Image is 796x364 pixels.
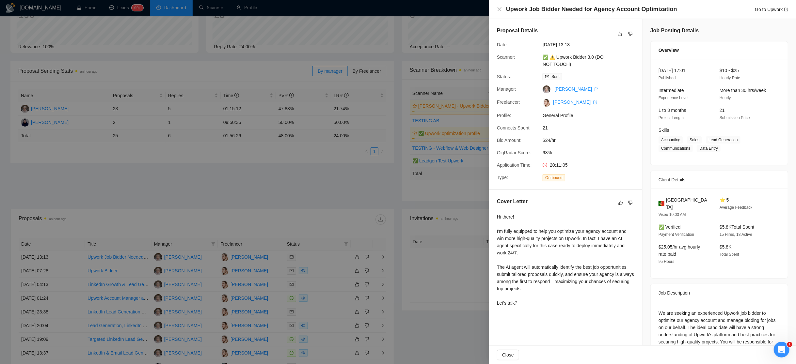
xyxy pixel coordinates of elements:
div: Hi there! I'm fully equipped to help you optimize your agency account and win more high-quality p... [497,213,634,307]
span: 21 [543,124,641,131]
span: Outbound [543,174,565,181]
span: clock-circle [543,163,547,167]
span: Bid Amount: [497,138,522,143]
span: ⭐ 5 [720,197,729,203]
div: Client Details [659,171,780,189]
button: Close [497,7,502,12]
h5: Proposal Details [497,27,538,35]
div: Job Description [659,284,780,302]
span: ✅ Verified [659,224,681,230]
span: Close [502,351,514,358]
span: Sales [687,136,702,144]
span: 20:11:05 [550,162,568,168]
span: Overview [659,47,679,54]
span: Payment Verification [659,232,694,237]
span: Submission Price [720,115,750,120]
span: dislike [628,200,633,205]
span: Status: [497,74,511,79]
span: $10 - $25 [720,68,739,73]
span: Type: [497,175,508,180]
span: Application Time: [497,162,532,168]
span: like [618,200,623,205]
span: 93% [543,149,641,156]
span: close [497,7,502,12]
span: Intermediate [659,88,684,93]
span: 1 [787,342,792,347]
a: [PERSON_NAME] export [554,86,598,92]
span: export [593,100,597,104]
a: Go to Upworkexport [755,7,788,12]
span: like [618,31,622,37]
span: Hourly [720,96,731,100]
button: dislike [627,199,634,207]
a: ✅ ⚠️ Upwork Bidder 3.0 (DO NOT TOUCH) [543,54,604,67]
span: dislike [628,31,633,37]
span: GigRadar Score: [497,150,531,155]
span: Date: [497,42,508,47]
iframe: Intercom live chat [774,342,789,357]
span: $25.05/hr avg hourly rate paid [659,244,700,257]
span: [DATE] 13:13 [543,41,641,48]
h4: Upwork Job Bidder Needed for Agency Account Optimization [506,5,677,13]
a: [PERSON_NAME] export [553,99,597,105]
span: $5.8K Total Spent [720,224,755,230]
span: 21 [720,108,725,113]
span: mail [545,75,549,79]
span: Data Entry [697,145,721,152]
span: Experience Level [659,96,689,100]
span: Connects Spent: [497,125,531,130]
span: 15 Hires, 18 Active [720,232,752,237]
span: $24/hr [543,137,641,144]
h5: Cover Letter [497,198,528,205]
span: Project Length [659,115,684,120]
span: export [595,87,598,91]
span: Average Feedback [720,205,753,210]
img: 🇵🇹 [659,200,664,207]
span: General Profile [543,112,641,119]
span: Published [659,76,676,80]
button: Close [497,350,519,360]
span: Communications [659,145,693,152]
span: [DATE] 17:01 [659,68,686,73]
span: 95 Hours [659,259,675,264]
span: Total Spent [720,252,739,257]
span: Profile: [497,113,511,118]
button: dislike [627,30,634,38]
span: Viseu 10:03 AM [659,212,686,217]
span: Lead Generation [706,136,740,144]
span: Accounting [659,136,683,144]
span: Freelancer: [497,99,520,105]
span: $5.8K [720,244,732,250]
span: Manager: [497,86,516,92]
img: c1GKvVWWY7STpFodN0aerpZYuYVtRYJmoqgrIt6Zj7qvRctMulN0PVIxWW7M5w1Mx9 [543,99,550,107]
button: like [617,199,625,207]
span: Skills [659,128,669,133]
button: like [616,30,624,38]
span: export [784,8,788,11]
span: Sent [551,74,560,79]
h5: Job Posting Details [650,27,699,35]
span: 1 to 3 months [659,108,686,113]
span: [GEOGRAPHIC_DATA] [666,196,709,211]
span: Hourly Rate [720,76,740,80]
span: Scanner: [497,54,515,60]
span: More than 30 hrs/week [720,88,766,93]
